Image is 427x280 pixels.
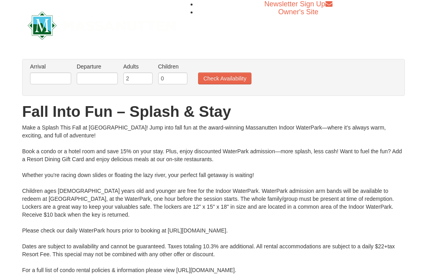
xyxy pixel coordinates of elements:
[28,11,176,40] img: Massanutten Resort Logo
[123,63,153,70] label: Adults
[278,8,318,16] a: Owner's Site
[30,63,71,70] label: Arrival
[28,15,176,34] a: Massanutten Resort
[22,104,405,120] h1: Fall Into Fun – Splash & Stay
[77,63,118,70] label: Departure
[198,72,251,84] button: Check Availability
[158,63,187,70] label: Children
